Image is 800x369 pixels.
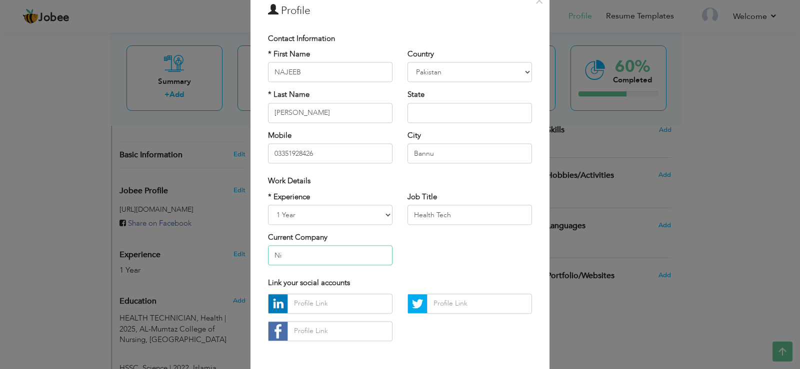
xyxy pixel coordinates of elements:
label: * First Name [268,49,310,59]
img: linkedin [268,294,287,313]
span: Link your social accounts [268,278,350,288]
label: Job Title [407,192,437,202]
span: Contact Information [268,33,335,43]
input: Profile Link [287,321,392,341]
label: * Last Name [268,90,309,100]
label: State [407,90,424,100]
label: City [407,130,421,141]
label: * Experience [268,192,310,202]
h3: Profile [268,3,532,18]
img: Twitter [408,294,427,313]
label: Current Company [268,232,327,243]
input: Profile Link [287,294,392,314]
label: Mobile [268,130,291,141]
span: Work Details [268,176,310,186]
input: Profile Link [427,294,532,314]
label: Country [407,49,434,59]
img: facebook [268,322,287,341]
